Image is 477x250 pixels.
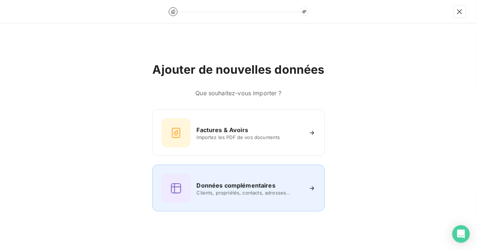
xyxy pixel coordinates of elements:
span: Clients, propriétés, contacts, adresses... [196,190,302,196]
h2: Ajouter de nouvelles données [152,62,324,77]
h6: Données complémentaires [196,181,275,190]
div: Open Intercom Messenger [452,225,470,243]
h6: Factures & Avoirs [196,126,248,134]
span: Importez les PDF de vos documents [196,134,302,140]
h6: Que souhaitez-vous importer ? [152,89,324,97]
